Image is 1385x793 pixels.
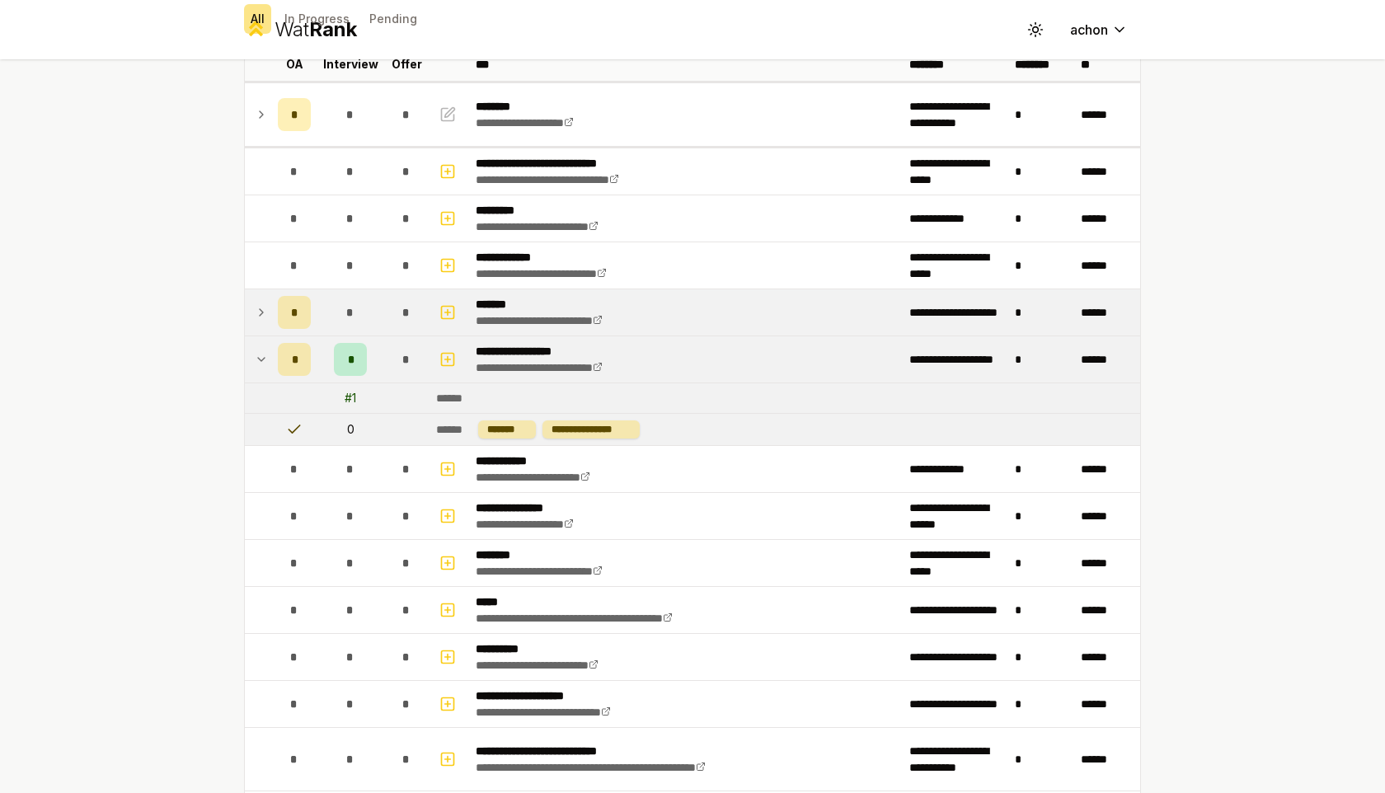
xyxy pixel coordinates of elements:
[1070,20,1108,40] span: achon
[244,4,271,34] button: All
[392,56,422,73] p: Offer
[309,17,357,41] span: Rank
[1057,15,1141,45] button: achon
[286,56,303,73] p: OA
[317,414,383,445] td: 0
[275,16,357,43] div: Wat
[345,390,356,406] div: # 1
[363,4,424,34] button: Pending
[323,56,378,73] p: Interview
[244,16,357,43] a: WatRank
[278,4,356,34] button: In Progress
